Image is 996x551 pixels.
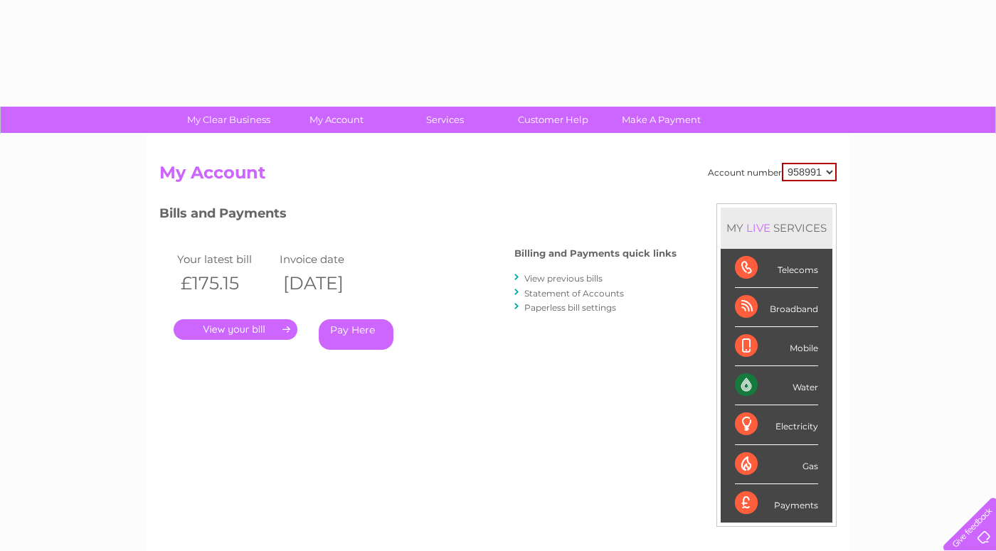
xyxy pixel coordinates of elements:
h4: Billing and Payments quick links [514,248,677,259]
div: Water [735,366,818,405]
div: LIVE [743,221,773,235]
a: . [174,319,297,340]
div: Gas [735,445,818,484]
a: Paperless bill settings [524,302,616,313]
a: View previous bills [524,273,603,284]
div: Mobile [735,327,818,366]
div: Broadband [735,288,818,327]
div: Electricity [735,405,818,444]
a: Make A Payment [603,107,720,133]
div: MY SERVICES [721,208,832,248]
a: Statement of Accounts [524,288,624,299]
a: Pay Here [319,319,393,350]
a: Customer Help [494,107,612,133]
div: Account number [708,163,837,181]
td: Invoice date [276,250,378,269]
td: Your latest bill [174,250,276,269]
h3: Bills and Payments [159,203,677,228]
div: Telecoms [735,249,818,288]
th: [DATE] [276,269,378,298]
h2: My Account [159,163,837,190]
th: £175.15 [174,269,276,298]
div: Payments [735,484,818,523]
a: Services [386,107,504,133]
a: My Account [278,107,396,133]
a: My Clear Business [170,107,287,133]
